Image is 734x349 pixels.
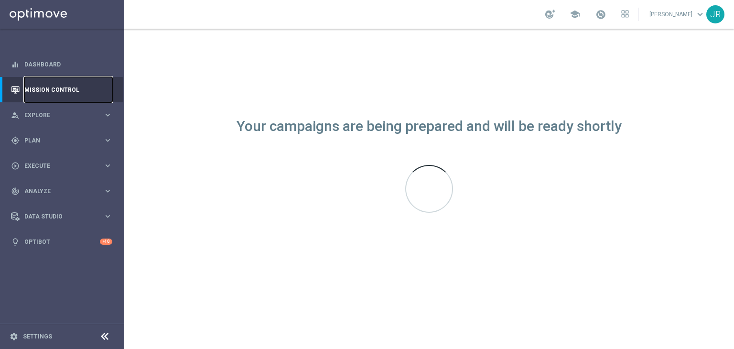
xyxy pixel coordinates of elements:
i: keyboard_arrow_right [103,110,112,120]
div: +10 [100,239,112,245]
button: Mission Control [11,86,113,94]
div: Analyze [11,187,103,196]
button: play_circle_outline Execute keyboard_arrow_right [11,162,113,170]
div: Execute [11,162,103,170]
a: Dashboard [24,52,112,77]
button: Data Studio keyboard_arrow_right [11,213,113,220]
i: equalizer [11,60,20,69]
div: Mission Control [11,77,112,102]
a: Optibot [24,229,100,254]
button: person_search Explore keyboard_arrow_right [11,111,113,119]
span: Plan [24,138,103,143]
button: lightbulb Optibot +10 [11,238,113,246]
span: Analyze [24,188,103,194]
div: Data Studio [11,212,103,221]
i: keyboard_arrow_right [103,161,112,170]
button: equalizer Dashboard [11,61,113,68]
span: Explore [24,112,103,118]
i: gps_fixed [11,136,20,145]
i: track_changes [11,187,20,196]
div: Optibot [11,229,112,254]
button: track_changes Analyze keyboard_arrow_right [11,187,113,195]
i: keyboard_arrow_right [103,212,112,221]
a: Mission Control [24,77,112,102]
div: Your campaigns are being prepared and will be ready shortly [237,122,622,131]
span: Data Studio [24,214,103,219]
i: settings [10,332,18,341]
span: school [570,9,580,20]
div: Plan [11,136,103,145]
i: lightbulb [11,238,20,246]
span: keyboard_arrow_down [695,9,705,20]
div: JR [706,5,724,23]
i: person_search [11,111,20,120]
button: gps_fixed Plan keyboard_arrow_right [11,137,113,144]
span: Execute [24,163,103,169]
i: keyboard_arrow_right [103,186,112,196]
i: play_circle_outline [11,162,20,170]
a: [PERSON_NAME]keyboard_arrow_down [648,7,706,22]
a: Settings [23,334,52,339]
i: keyboard_arrow_right [103,136,112,145]
div: Dashboard [11,52,112,77]
div: Explore [11,111,103,120]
